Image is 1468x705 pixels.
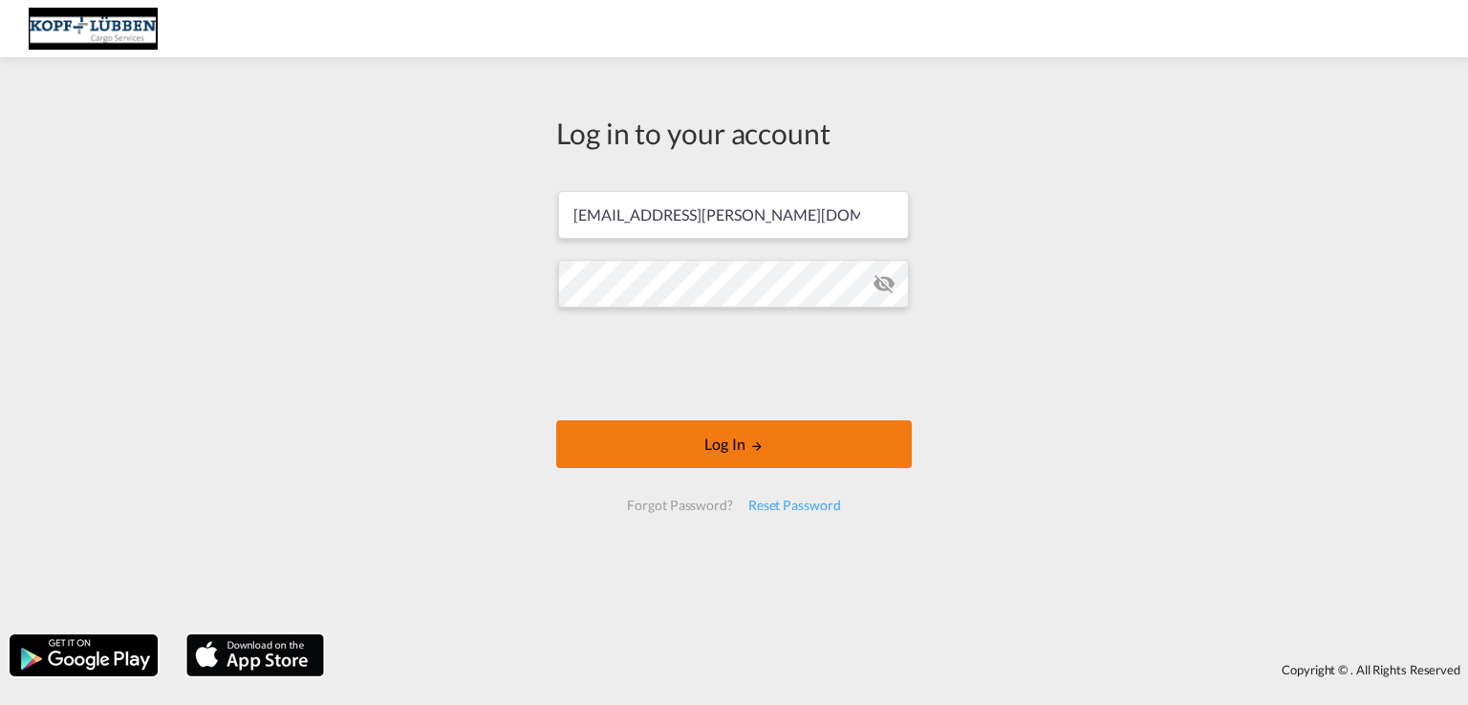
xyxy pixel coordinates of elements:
[8,632,160,678] img: google.png
[619,488,740,523] div: Forgot Password?
[184,632,326,678] img: apple.png
[29,8,158,51] img: 25cf3bb0aafc11ee9c4fdbd399af7748.JPG
[556,420,912,468] button: LOGIN
[558,191,909,239] input: Enter email/phone number
[589,327,879,401] iframe: reCAPTCHA
[334,653,1468,686] div: Copyright © . All Rights Reserved
[873,272,896,295] md-icon: icon-eye-off
[556,113,912,153] div: Log in to your account
[741,488,849,523] div: Reset Password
